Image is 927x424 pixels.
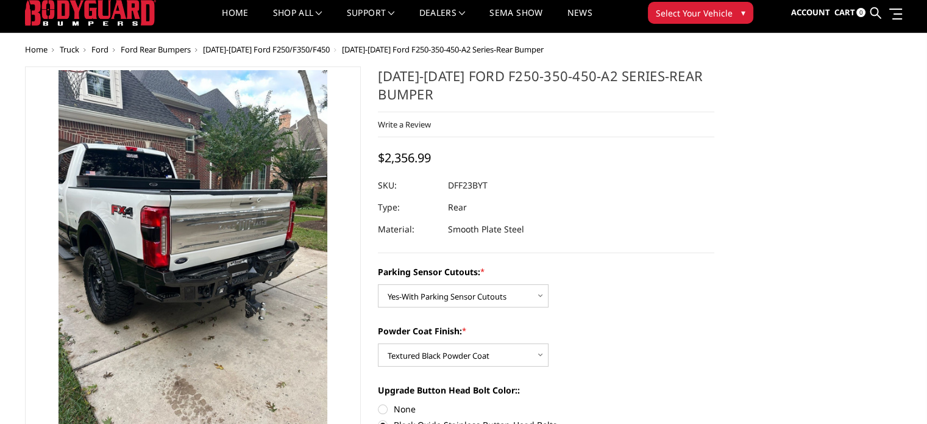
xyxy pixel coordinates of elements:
[567,9,592,32] a: News
[60,44,79,55] a: Truck
[121,44,191,55] a: Ford Rear Bumpers
[203,44,330,55] a: [DATE]-[DATE] Ford F250/F350/F450
[648,2,753,24] button: Select Your Vehicle
[448,174,488,196] dd: DFF23BYT
[342,44,544,55] span: [DATE]-[DATE] Ford F250-350-450-A2 Series-Rear Bumper
[741,6,745,19] span: ▾
[378,403,714,415] label: None
[378,174,439,196] dt: SKU:
[378,265,714,278] label: Parking Sensor Cutouts:
[419,9,466,32] a: Dealers
[866,365,927,424] iframe: Chat Widget
[448,196,467,218] dd: Rear
[790,7,829,18] span: Account
[378,149,431,166] span: $2,356.99
[378,218,439,240] dt: Material:
[347,9,395,32] a: Support
[378,66,714,112] h1: [DATE]-[DATE] Ford F250-350-450-A2 Series-Rear Bumper
[378,119,431,130] a: Write a Review
[378,325,714,337] label: Powder Coat Finish:
[489,9,542,32] a: SEMA Show
[378,196,439,218] dt: Type:
[834,7,854,18] span: Cart
[856,8,865,17] span: 0
[448,218,524,240] dd: Smooth Plate Steel
[656,7,733,20] span: Select Your Vehicle
[222,9,248,32] a: Home
[91,44,108,55] a: Ford
[273,9,322,32] a: shop all
[378,384,714,397] label: Upgrade Button Head Bolt Color::
[25,44,48,55] a: Home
